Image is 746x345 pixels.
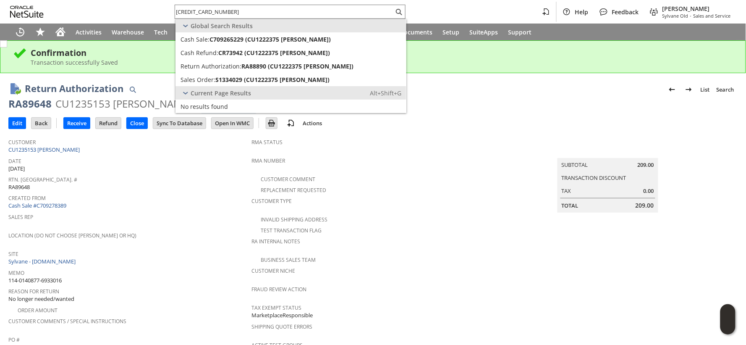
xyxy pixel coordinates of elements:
span: Setup [442,28,459,36]
span: No results found [181,103,228,111]
a: Tax Exempt Status [251,304,301,311]
a: RMA Number [251,157,285,164]
span: SuiteApps [469,28,498,36]
input: Refund [96,118,121,129]
span: Cash Sale: [181,35,209,43]
a: Home [50,24,71,40]
a: Customer Type [251,198,292,205]
span: Current Page Results [191,89,251,97]
a: Invalid Shipping Address [261,216,327,223]
a: List [697,83,713,96]
a: Tax [562,187,571,195]
input: Print [266,118,277,129]
a: No results found [175,100,406,113]
span: 209.00 [638,161,654,169]
a: Documents [395,24,437,40]
input: Open In WMC [212,118,253,129]
a: Sales Order:S1334029 (CU1222375 [PERSON_NAME])Edit: [175,73,406,86]
span: Warehouse [112,28,144,36]
span: 209.00 [636,201,654,210]
input: Edit [9,118,26,129]
a: Customer Comments / Special Instructions [8,318,126,325]
a: RA Internal Notes [251,238,300,245]
a: Fraud Review Action [251,286,306,293]
svg: Search [394,7,404,17]
a: Sales Rep [8,213,33,221]
div: CU1235153 [PERSON_NAME] [55,97,191,111]
span: Documents [400,28,432,36]
span: - [690,13,692,19]
a: Sylvane - [DOMAIN_NAME] [8,258,78,265]
span: Activities [76,28,102,36]
svg: Recent Records [15,27,25,37]
span: Alt+Shift+G [370,89,401,97]
a: Search [713,83,738,96]
a: Location (Do Not Choose [PERSON_NAME] or HQ) [8,232,136,239]
a: Reason For Return [8,288,59,295]
a: Actions [299,119,325,127]
span: RA89648 [8,183,30,191]
h1: Return Authorization [25,82,123,95]
a: Total [562,202,578,209]
div: Transaction successfully Saved [31,58,733,66]
a: Return Authorization:RA88890 (CU1222375 [PERSON_NAME])Edit: [175,59,406,73]
input: Close [127,118,147,129]
a: Setup [437,24,464,40]
span: No longer needed/wanted [8,295,74,303]
input: Sync To Database [153,118,206,129]
span: Global Search Results [191,22,253,30]
input: Receive [64,118,90,129]
img: add-record.svg [286,118,296,128]
iframe: Click here to launch Oracle Guided Learning Help Panel [720,304,736,334]
a: Activities [71,24,107,40]
input: Search [175,7,394,17]
a: Date [8,158,21,165]
span: Cash Refund: [181,49,218,57]
a: Customer Comment [261,176,315,183]
img: Print [267,118,277,128]
a: Customer Niche [251,267,295,274]
span: Tech [154,28,168,36]
span: Feedback [612,8,639,16]
span: 114-0140877-6933016 [8,277,62,284]
a: RMA Status [251,139,283,146]
a: Replacement Requested [261,187,326,194]
a: Subtotal [562,161,588,169]
a: SuiteApps [464,24,503,40]
a: Recent Records [10,24,30,40]
span: Sales Order: [181,76,215,84]
span: 0.00 [644,187,654,195]
span: Return Authorization: [181,62,241,70]
div: Confirmation [31,47,733,58]
a: Transaction Discount [562,174,626,182]
div: Shortcuts [30,24,50,40]
span: CR73942 (CU1222375 [PERSON_NAME]) [218,49,330,57]
caption: Summary [558,145,658,158]
img: Next [684,84,694,95]
a: Rtn. [GEOGRAPHIC_DATA]. # [8,176,77,183]
a: CU1235153 [PERSON_NAME] [8,146,82,153]
a: Leads [173,24,199,40]
span: Sales and Service [694,13,731,19]
span: [PERSON_NAME] [662,5,731,13]
input: Back [31,118,51,129]
a: Tech [149,24,173,40]
a: Shipping Quote Errors [251,323,312,330]
svg: Home [55,27,65,37]
a: Cash Sale #C709278389 [8,202,66,209]
a: Customer [8,139,36,146]
a: Business Sales Team [261,256,316,263]
span: RA88890 (CU1222375 [PERSON_NAME]) [241,62,353,70]
svg: Shortcuts [35,27,45,37]
a: PO # [8,336,20,343]
a: Warehouse [107,24,149,40]
div: RA89648 [8,97,52,111]
a: Memo [8,269,24,277]
a: Order Amount [18,307,58,314]
img: Quick Find [128,84,138,95]
svg: logo [10,6,44,18]
a: Cash Sale:C709265229 (CU1222375 [PERSON_NAME])Edit: [175,32,406,46]
a: Site [8,250,18,258]
a: Test Transaction Flag [261,227,322,234]
span: C709265229 (CU1222375 [PERSON_NAME]) [209,35,331,43]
